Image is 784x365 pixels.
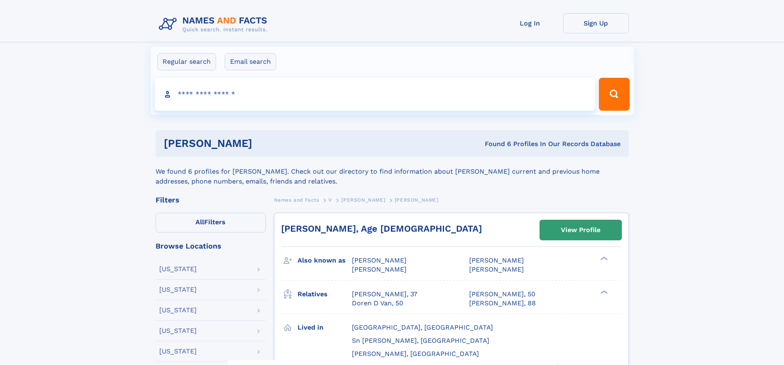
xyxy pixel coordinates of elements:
[469,290,535,299] a: [PERSON_NAME], 50
[274,195,319,205] a: Names and Facts
[159,266,197,272] div: [US_STATE]
[352,323,493,331] span: [GEOGRAPHIC_DATA], [GEOGRAPHIC_DATA]
[155,78,596,111] input: search input
[469,265,524,273] span: [PERSON_NAME]
[395,197,439,203] span: [PERSON_NAME]
[157,53,216,70] label: Regular search
[341,197,385,203] span: [PERSON_NAME]
[368,139,621,149] div: Found 6 Profiles In Our Records Database
[225,53,276,70] label: Email search
[164,138,369,149] h1: [PERSON_NAME]
[298,253,352,267] h3: Also known as
[352,290,417,299] a: [PERSON_NAME], 37
[469,256,524,264] span: [PERSON_NAME]
[159,286,197,293] div: [US_STATE]
[328,195,332,205] a: V
[281,223,482,234] a: [PERSON_NAME], Age [DEMOGRAPHIC_DATA]
[352,350,479,358] span: [PERSON_NAME], [GEOGRAPHIC_DATA]
[298,287,352,301] h3: Relatives
[156,196,266,204] div: Filters
[561,221,600,239] div: View Profile
[328,197,332,203] span: V
[159,307,197,314] div: [US_STATE]
[159,348,197,355] div: [US_STATE]
[599,78,629,111] button: Search Button
[156,157,629,186] div: We found 6 profiles for [PERSON_NAME]. Check out our directory to find information about [PERSON_...
[195,218,204,226] span: All
[352,256,407,264] span: [PERSON_NAME]
[563,13,629,33] a: Sign Up
[352,265,407,273] span: [PERSON_NAME]
[159,328,197,334] div: [US_STATE]
[497,13,563,33] a: Log In
[598,289,608,295] div: ❯
[156,13,274,35] img: Logo Names and Facts
[156,213,266,232] label: Filters
[298,321,352,335] h3: Lived in
[341,195,385,205] a: [PERSON_NAME]
[540,220,621,240] a: View Profile
[598,256,608,261] div: ❯
[156,242,266,250] div: Browse Locations
[469,299,536,308] a: [PERSON_NAME], 88
[352,337,489,344] span: Sn [PERSON_NAME], [GEOGRAPHIC_DATA]
[352,299,403,308] a: Doren D Van, 50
